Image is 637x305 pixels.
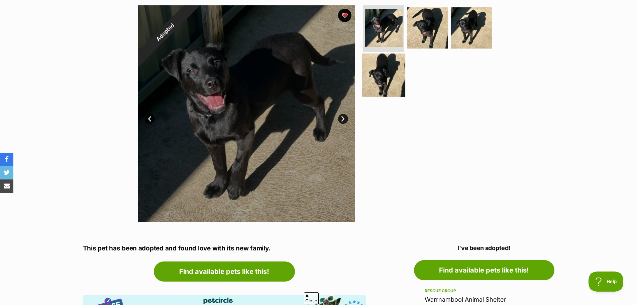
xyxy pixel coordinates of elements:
[362,54,405,97] img: Photo of Jesse
[425,296,506,303] a: Warrnambool Animal Shelter
[238,0,243,5] img: adc.png
[304,292,319,304] span: Close
[365,9,403,47] img: Photo of Jesse
[425,288,544,294] div: Rescue group
[145,114,155,124] a: Prev
[338,9,351,22] button: favourite
[451,7,492,49] img: Photo of Jesse
[407,7,448,49] img: Photo of Jesse
[338,114,348,124] a: Next
[154,261,295,282] a: Find available pets like this!
[83,244,366,253] p: This pet has been adopted and found love with its new family.
[414,243,554,252] p: I've been adopted!
[589,272,624,292] iframe: Help Scout Beacon - Open
[414,260,554,280] a: Find available pets like this!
